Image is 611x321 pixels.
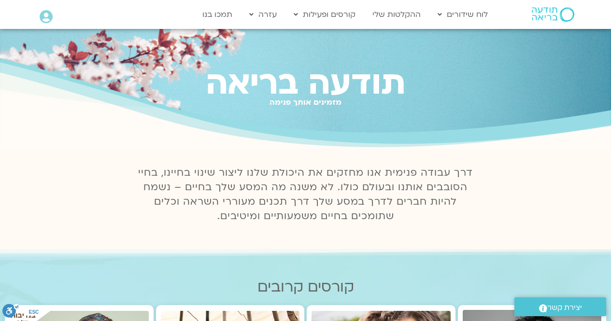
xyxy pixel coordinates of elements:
h2: קורסים קרובים [5,279,606,295]
a: תמכו בנו [198,5,237,24]
a: לוח שידורים [433,5,493,24]
a: יצירת קשר [514,297,606,316]
a: קורסים ופעילות [289,5,360,24]
img: תודעה בריאה [532,7,574,22]
a: עזרה [244,5,282,24]
a: ההקלטות שלי [368,5,426,24]
span: יצירת קשר [547,301,582,314]
p: דרך עבודה פנימית אנו מחזקים את היכולת שלנו ליצור שינוי בחיינו, בחיי הסובבים אותנו ובעולם כולו. לא... [133,166,479,223]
